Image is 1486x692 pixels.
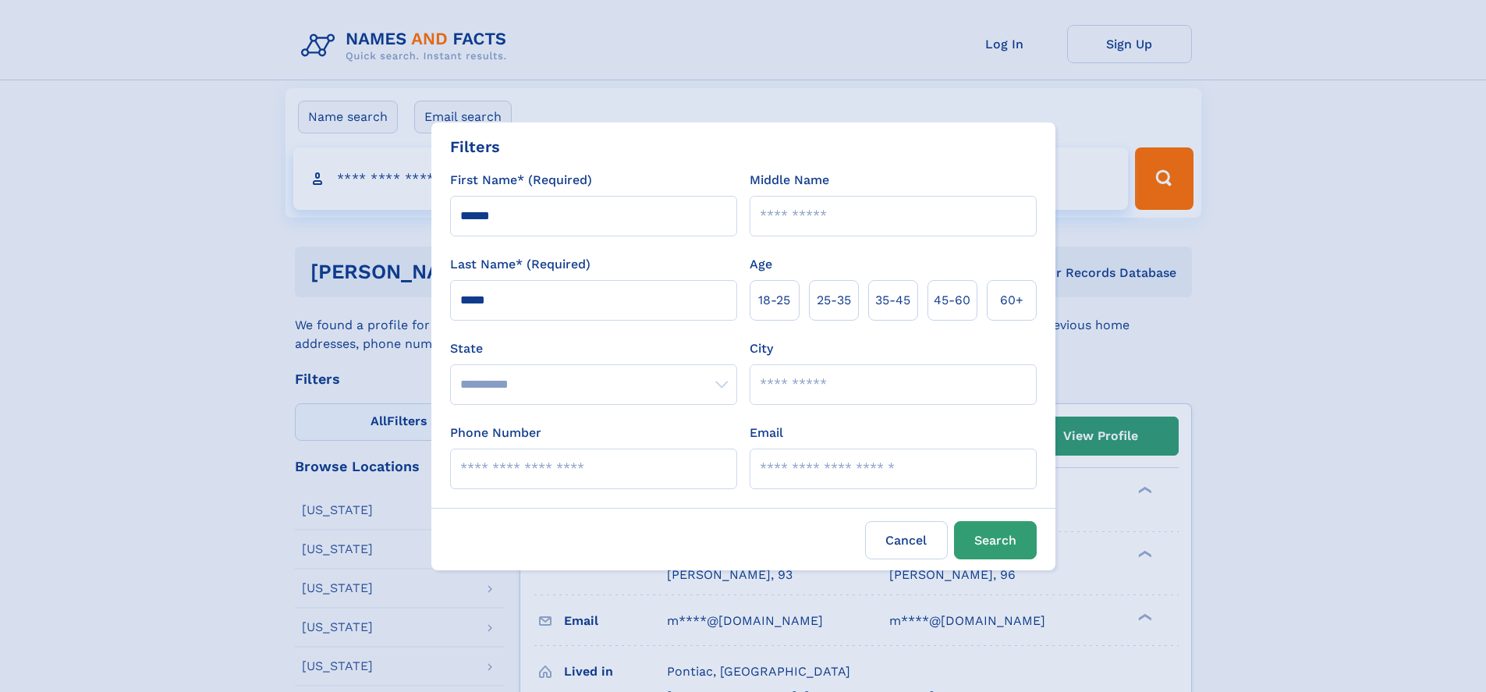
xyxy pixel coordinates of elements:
[450,135,500,158] div: Filters
[875,291,910,310] span: 35‑45
[1000,291,1023,310] span: 60+
[750,424,783,442] label: Email
[750,255,772,274] label: Age
[817,291,851,310] span: 25‑35
[758,291,790,310] span: 18‑25
[450,424,541,442] label: Phone Number
[865,521,948,559] label: Cancel
[954,521,1037,559] button: Search
[750,339,773,358] label: City
[750,171,829,190] label: Middle Name
[450,339,737,358] label: State
[450,171,592,190] label: First Name* (Required)
[450,255,590,274] label: Last Name* (Required)
[934,291,970,310] span: 45‑60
